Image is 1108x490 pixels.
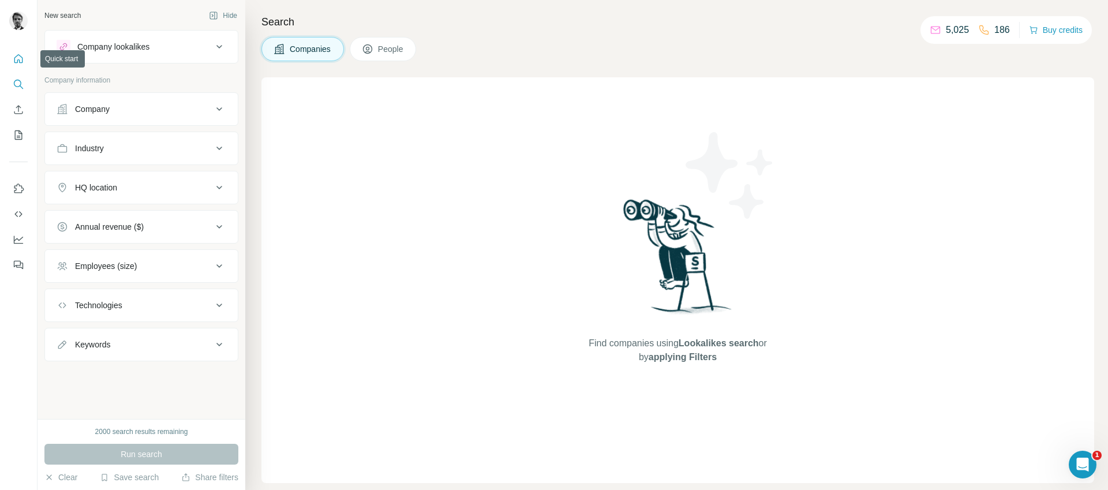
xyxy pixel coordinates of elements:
[9,74,28,95] button: Search
[9,99,28,120] button: Enrich CSV
[946,23,969,37] p: 5,025
[45,291,238,319] button: Technologies
[75,221,144,233] div: Annual revenue ($)
[75,182,117,193] div: HQ location
[44,10,81,21] div: New search
[378,43,405,55] span: People
[45,33,238,61] button: Company lookalikes
[9,229,28,250] button: Dashboard
[290,43,332,55] span: Companies
[45,331,238,358] button: Keywords
[45,134,238,162] button: Industry
[181,472,238,483] button: Share filters
[9,178,28,199] button: Use Surfe on LinkedIn
[9,12,28,30] img: Avatar
[649,352,717,362] span: applying Filters
[585,336,770,364] span: Find companies using or by
[75,300,122,311] div: Technologies
[201,7,245,24] button: Hide
[45,174,238,201] button: HQ location
[1069,451,1096,478] iframe: Intercom live chat
[261,14,1094,30] h4: Search
[9,204,28,225] button: Use Surfe API
[1029,22,1083,38] button: Buy credits
[75,339,110,350] div: Keywords
[45,95,238,123] button: Company
[9,48,28,69] button: Quick start
[45,252,238,280] button: Employees (size)
[994,23,1010,37] p: 186
[75,103,110,115] div: Company
[77,41,149,53] div: Company lookalikes
[678,124,782,227] img: Surfe Illustration - Stars
[9,125,28,145] button: My lists
[95,427,188,437] div: 2000 search results remaining
[44,75,238,85] p: Company information
[1092,451,1102,460] span: 1
[75,260,137,272] div: Employees (size)
[45,213,238,241] button: Annual revenue ($)
[75,143,104,154] div: Industry
[44,472,77,483] button: Clear
[100,472,159,483] button: Save search
[618,196,738,325] img: Surfe Illustration - Woman searching with binoculars
[9,255,28,275] button: Feedback
[679,338,759,348] span: Lookalikes search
